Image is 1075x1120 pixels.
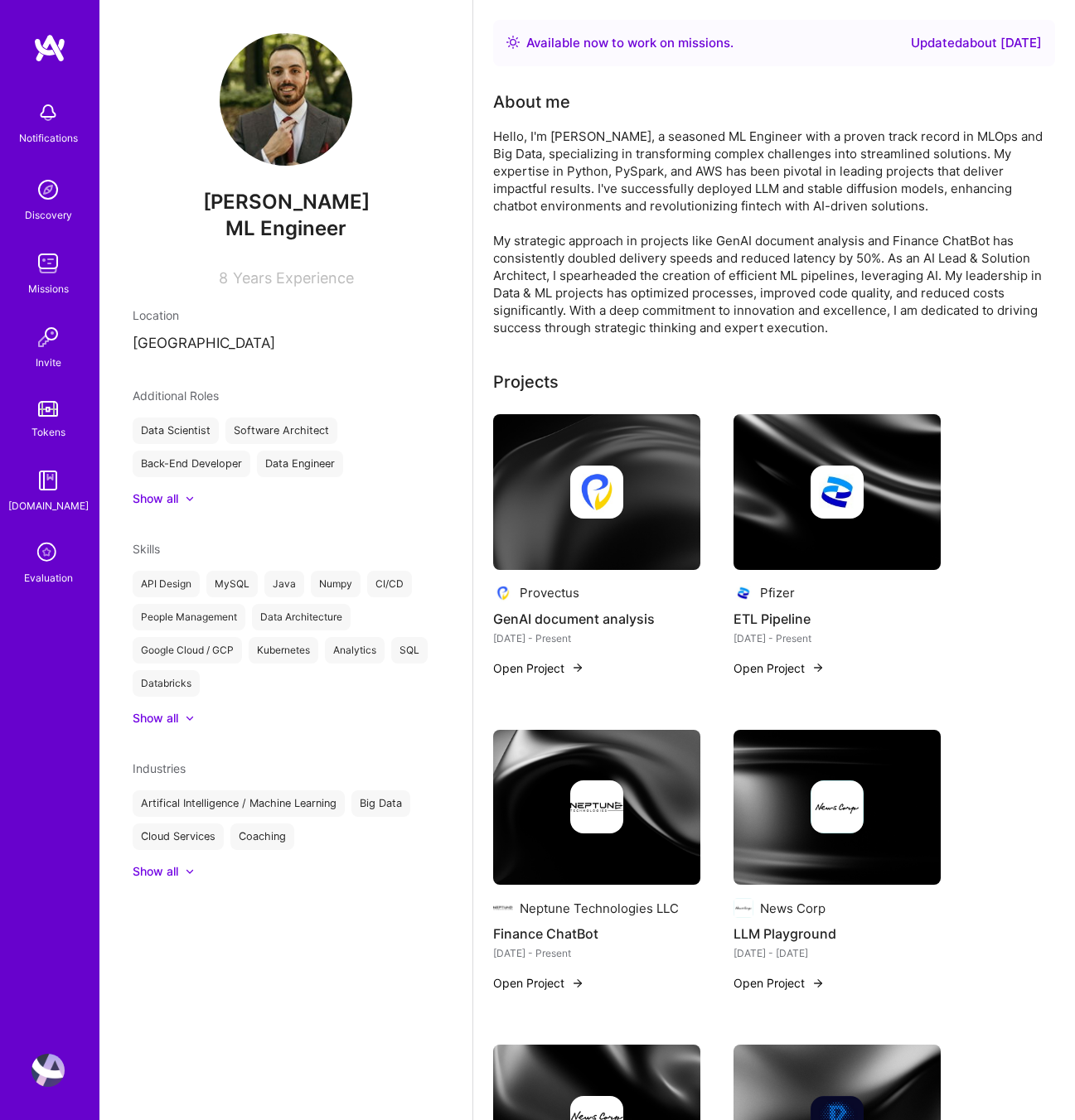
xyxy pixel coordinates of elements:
div: Discovery [25,206,72,224]
img: guide book [31,464,65,497]
div: People Management [133,604,245,630]
div: Analytics [325,637,385,664]
img: logo [33,33,66,63]
div: Updated about [DATE] [911,33,1042,53]
div: Coaching [230,823,294,850]
img: cover [734,414,941,570]
div: [DATE] - Present [734,630,941,647]
div: Notifications [19,129,78,147]
img: Company logo [493,583,513,603]
div: [DATE] - Present [493,630,700,647]
img: User Avatar [31,1054,65,1087]
span: Additional Roles [133,389,219,403]
div: Show all [133,863,178,880]
img: cover [493,730,700,886]
span: 8 [219,269,228,287]
div: Tokens [31,423,65,441]
img: Company logo [570,780,623,833]
p: [GEOGRAPHIC_DATA] [133,334,439,354]
h4: ETL Pipeline [734,608,941,630]
img: cover [493,414,700,570]
button: Open Project [734,659,825,677]
div: Java [264,571,304,597]
img: discovery [31,173,65,206]
img: Company logo [811,780,864,833]
div: Data Engineer [257,451,343,477]
div: Neptune Technologies LLC [520,900,679,917]
div: Pfizer [760,584,795,601]
div: Invite [36,354,61,371]
img: teamwork [31,247,65,280]
div: [DATE] - Present [493,944,700,962]
button: Open Project [493,974,584,992]
span: Industries [133,761,186,775]
button: Open Project [734,974,825,992]
div: Show all [133,710,178,727]
div: [DATE] - [DATE] [734,944,941,962]
span: ML Engineer [225,216,346,240]
div: Projects [493,369,559,394]
img: bell [31,96,65,129]
img: User Avatar [220,33,352,166]
div: Databricks [133,670,200,697]
div: Google Cloud / GCP [133,637,242,664]
div: Evaluation [24,569,73,587]
img: Availability [506,36,520,49]
div: Provectus [520,584,579,601]
span: [PERSON_NAME] [133,190,439,215]
div: Software Architect [225,418,337,444]
img: arrow-right [811,977,825,990]
h4: Finance ChatBot [493,923,700,944]
div: Hello, I'm [PERSON_NAME], a seasoned ML Engineer with a proven track record in MLOps and Big Data... [493,128,1055,336]
div: About me [493,89,570,114]
img: Company logo [493,898,513,918]
div: News Corp [760,900,826,917]
img: tokens [38,401,58,417]
img: arrow-right [571,977,584,990]
div: Artifical Intelligence / Machine Learning [133,790,345,817]
div: CI/CD [367,571,412,597]
div: Show all [133,490,178,507]
img: Invite [31,321,65,354]
div: Data Architecture [252,604,351,630]
div: Location [133,307,439,324]
img: Company logo [570,466,623,519]
img: Company logo [811,466,864,519]
div: Kubernetes [249,637,318,664]
img: arrow-right [811,661,825,674]
a: User Avatar [27,1054,69,1087]
img: cover [734,730,941,886]
h4: GenAI document analysis [493,608,700,630]
div: Missions [28,280,69,297]
div: API Design [133,571,200,597]
img: Company logo [734,898,753,918]
div: SQL [391,637,428,664]
div: Available now to work on missions . [526,33,734,53]
h4: LLM Playground [734,923,941,944]
div: MySQL [206,571,258,597]
i: icon SelectionTeam [32,538,64,569]
img: arrow-right [571,661,584,674]
div: Data Scientist [133,418,219,444]
div: Cloud Services [133,823,224,850]
img: Company logo [734,583,753,603]
div: Numpy [311,571,361,597]
div: [DOMAIN_NAME] [8,497,89,514]
span: Skills [133,542,160,556]
button: Open Project [493,659,584,677]
span: Years Experience [233,269,354,287]
div: Back-End Developer [133,451,250,477]
div: Big Data [351,790,410,817]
